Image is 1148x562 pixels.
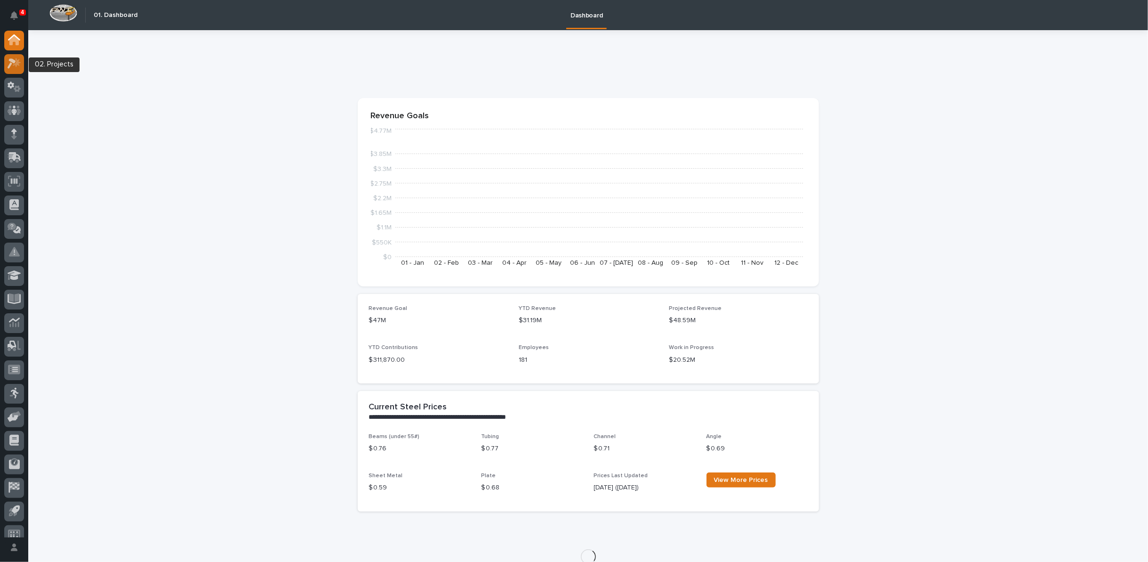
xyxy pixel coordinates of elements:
span: Plate [482,473,496,479]
tspan: $4.77M [369,128,392,135]
p: [DATE] ([DATE]) [594,483,695,493]
p: $48.59M [669,316,808,326]
text: 11 - Nov [741,260,763,266]
span: Tubing [482,434,499,440]
span: View More Prices [714,477,768,483]
tspan: $550K [372,239,392,246]
span: YTD Contributions [369,345,418,350]
text: 06 - Jun [570,260,594,266]
p: $47M [369,316,508,326]
p: 4 [21,9,24,16]
text: 07 - [DATE] [600,260,633,266]
p: $ 311,870.00 [369,355,508,365]
div: Notifications4 [12,11,24,26]
p: $ 0.68 [482,483,583,493]
span: Beams (under 55#) [369,434,420,440]
p: 181 [519,355,658,365]
button: Notifications [4,6,24,25]
text: 04 - Apr [502,260,527,266]
text: 12 - Dec [774,260,798,266]
text: 10 - Oct [707,260,730,266]
tspan: $2.2M [373,195,392,202]
text: 01 - Jan [401,260,424,266]
tspan: $3.85M [369,151,392,158]
p: $ 0.69 [706,444,808,454]
text: 02 - Feb [434,260,459,266]
p: $ 0.59 [369,483,470,493]
p: $20.52M [669,355,808,365]
a: View More Prices [706,472,776,488]
tspan: $0 [383,254,392,261]
p: $ 0.76 [369,444,470,454]
tspan: $2.75M [370,180,392,187]
tspan: $1.65M [370,210,392,217]
text: 05 - May [535,260,561,266]
text: 03 - Mar [468,260,493,266]
span: Channel [594,434,616,440]
span: Work in Progress [669,345,714,350]
tspan: $3.3M [373,166,392,172]
span: Employees [519,345,549,350]
span: YTD Revenue [519,306,556,311]
p: $ 0.71 [594,444,695,454]
tspan: $1.1M [377,225,392,231]
span: Angle [706,434,722,440]
text: 08 - Aug [637,260,663,266]
span: Revenue Goal [369,306,408,311]
p: $ 0.77 [482,444,583,454]
h2: 01. Dashboard [94,11,137,19]
span: Sheet Metal [369,473,403,479]
img: Workspace Logo [49,4,77,22]
p: $31.19M [519,316,658,326]
span: Projected Revenue [669,306,722,311]
p: Revenue Goals [371,111,806,122]
h2: Current Steel Prices [369,402,447,413]
text: 09 - Sep [671,260,698,266]
span: Prices Last Updated [594,473,648,479]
